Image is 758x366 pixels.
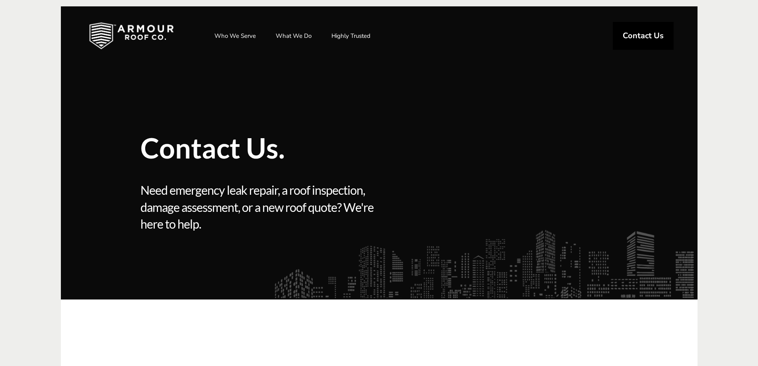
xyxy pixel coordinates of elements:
[76,16,186,56] img: Industrial and Commercial Roofing Company | Armour Roof Co.
[140,134,495,162] span: Contact Us.
[323,26,378,46] a: Highly Trusted
[268,26,320,46] a: What We Do
[613,22,674,50] a: Contact Us
[140,182,376,233] span: Need emergency leak repair, a roof inspection, damage assessment, or a new roof quote? We're here...
[207,26,264,46] a: Who We Serve
[623,32,664,40] span: Contact Us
